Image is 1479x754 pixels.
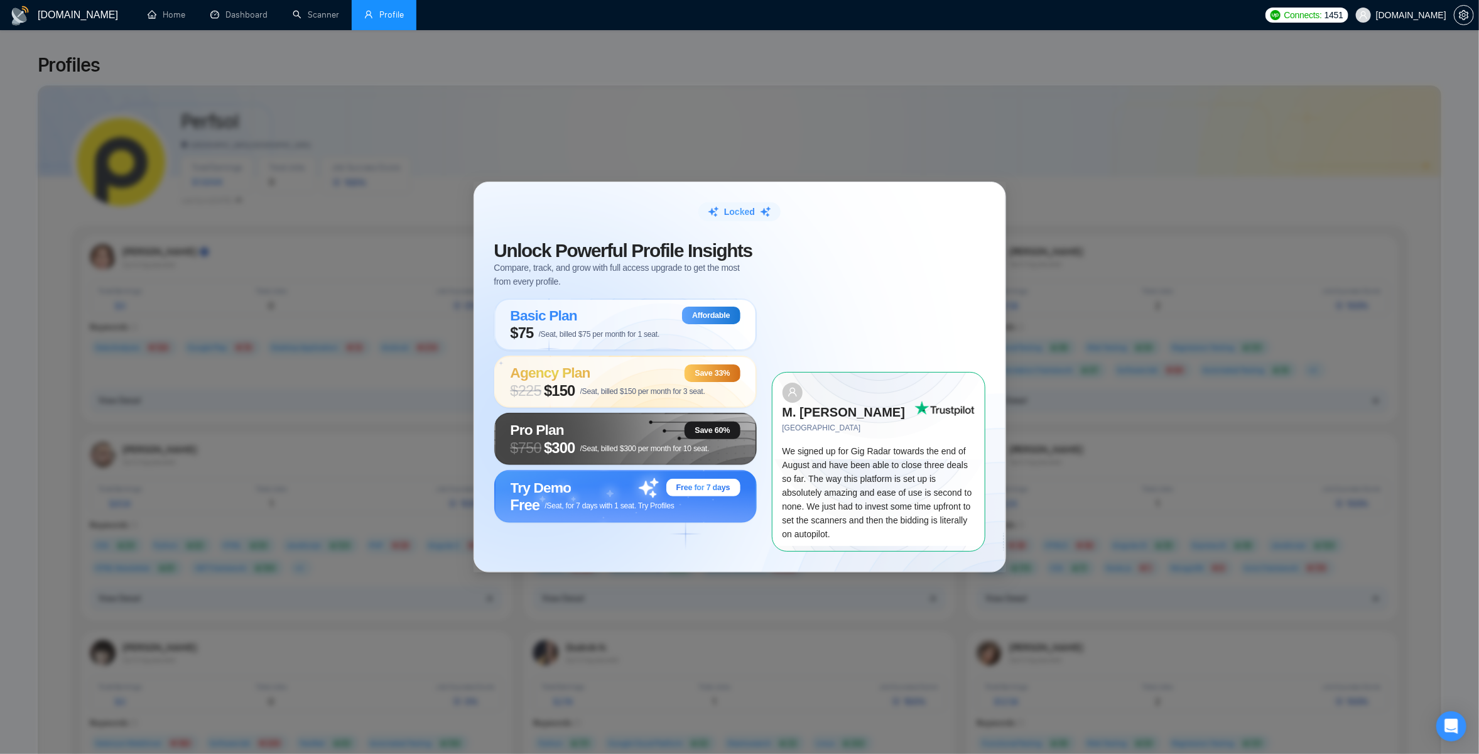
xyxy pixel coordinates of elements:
div: Open Intercom Messenger [1436,711,1466,741]
span: $75 [511,324,534,342]
span: Free for 7 days [676,483,730,493]
span: Save 60% [695,425,730,435]
img: logo [10,6,30,26]
button: setting [1454,5,1474,25]
span: Unlock Insights [494,240,752,261]
span: 1451 [1325,8,1343,22]
span: Free [511,496,540,514]
span: /Seat, for 7 days with 1 seat. Try Profiles [544,501,674,510]
span: Affordable [692,310,730,320]
a: homeHome [148,9,185,20]
span: Basic Plan [511,307,578,324]
img: sparkle [708,206,719,217]
a: setting [1454,10,1474,20]
span: setting [1455,10,1473,20]
span: $ 225 [511,382,542,400]
span: Connects: [1284,8,1322,22]
a: searchScanner [293,9,339,20]
span: Pro Plan [511,422,565,438]
a: dashboardDashboard [210,9,268,20]
span: user [364,10,373,19]
strong: M. [PERSON_NAME] [783,405,906,419]
span: Profile [379,9,404,20]
span: Locked [724,205,755,219]
span: [GEOGRAPHIC_DATA] [783,422,914,434]
img: Trust Pilot [914,401,975,416]
span: user [1359,11,1368,19]
span: user [788,387,798,397]
span: Powerful Profile [555,240,683,261]
span: Save 33% [695,368,730,378]
span: Try Demo [511,479,572,496]
span: /Seat, billed $150 per month for 3 seat. [580,387,705,396]
img: sparkle [760,206,771,217]
span: $300 [544,439,575,457]
span: We signed up for Gig Radar towards the end of August and have been able to close three deals so f... [783,446,972,539]
span: $150 [544,382,575,400]
span: /Seat, billed $75 per month for 1 seat. [539,330,660,339]
span: Agency Plan [511,364,590,381]
img: upwork-logo.png [1270,10,1281,20]
span: /Seat, billed $300 per month for 10 seat. [580,444,710,453]
span: Compare, track, and grow with full access upgrade to get the most from every profile. [494,261,757,288]
span: $ 750 [511,439,542,457]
